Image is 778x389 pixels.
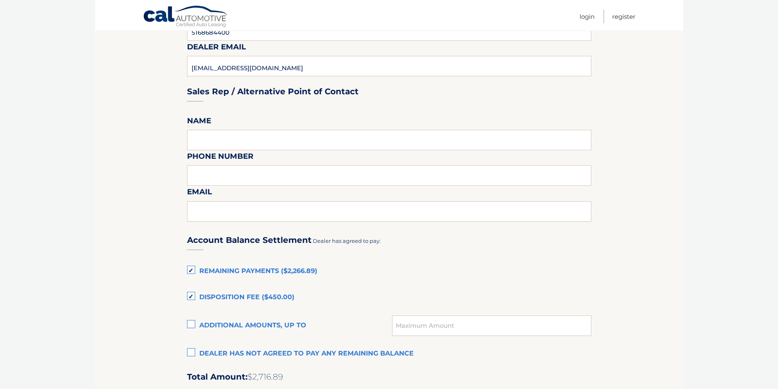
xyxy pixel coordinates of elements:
label: Name [187,115,211,130]
a: Login [580,10,595,23]
label: Dealer has not agreed to pay any remaining balance [187,346,591,362]
span: Dealer has agreed to pay: [313,238,381,244]
a: Register [612,10,635,23]
h3: Sales Rep / Alternative Point of Contact [187,87,359,97]
label: Disposition Fee ($450.00) [187,289,591,306]
label: Email [187,186,212,201]
label: Phone Number [187,150,254,165]
h3: Account Balance Settlement [187,235,312,245]
label: Dealer Email [187,41,246,56]
label: Additional amounts, up to [187,318,392,334]
input: Maximum Amount [392,316,591,336]
label: Remaining Payments ($2,266.89) [187,263,591,280]
h2: Total Amount: [187,372,591,382]
a: Cal Automotive [143,5,229,29]
span: $2,716.89 [247,372,283,382]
